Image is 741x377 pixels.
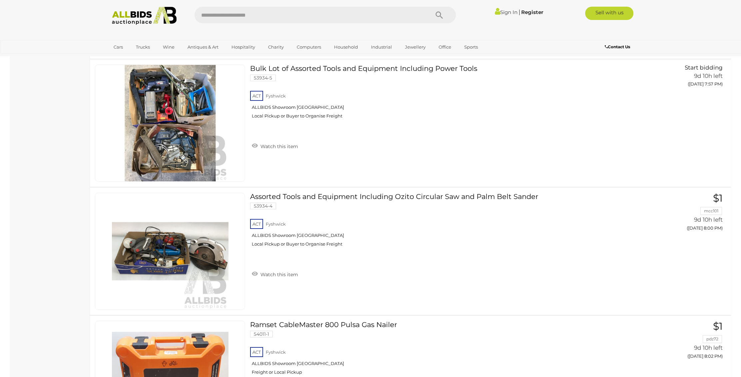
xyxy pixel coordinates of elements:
a: Trucks [132,42,154,53]
a: Antiques & Art [183,42,223,53]
a: Cars [109,42,127,53]
a: Industrial [367,42,396,53]
a: $1 mcc101 9d 10h left ([DATE] 8:00 PM) [629,193,724,234]
a: [GEOGRAPHIC_DATA] [109,53,165,64]
a: Household [330,42,362,53]
a: Computers [292,42,325,53]
span: | [519,8,520,16]
a: Assorted Tools and Equipment Including Ozito Circular Saw and Palm Belt Sander 53934-4 ACT Fyshwi... [255,193,619,252]
span: $1 [713,192,723,204]
a: Hospitality [227,42,259,53]
a: Jewellery [401,42,430,53]
a: Contact Us [605,43,632,51]
a: Wine [159,42,179,53]
a: Sports [460,42,482,53]
a: Office [434,42,456,53]
a: Register [521,9,543,15]
img: Allbids.com.au [108,7,181,25]
a: Charity [264,42,288,53]
a: $1 pdz72 9d 10h left ([DATE] 8:02 PM) [629,321,724,362]
img: 53934-4a.JPG [112,193,228,309]
button: Search [423,7,456,23]
a: Sign In [495,9,518,15]
span: Start bidding [685,64,723,71]
span: $1 [713,320,723,332]
span: Watch this item [259,143,298,149]
a: Start bidding 9d 10h left ([DATE] 7:57 PM) [629,65,724,91]
b: Contact Us [605,44,630,49]
a: Watch this item [250,141,300,151]
a: Sell with us [585,7,633,20]
a: Watch this item [250,269,300,279]
span: Watch this item [259,272,298,278]
img: 53934-5a.JPG [112,65,228,181]
a: Bulk Lot of Assorted Tools and Equipment Including Power Tools 53934-5 ACT Fyshwick ALLBIDS Showr... [255,65,619,124]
